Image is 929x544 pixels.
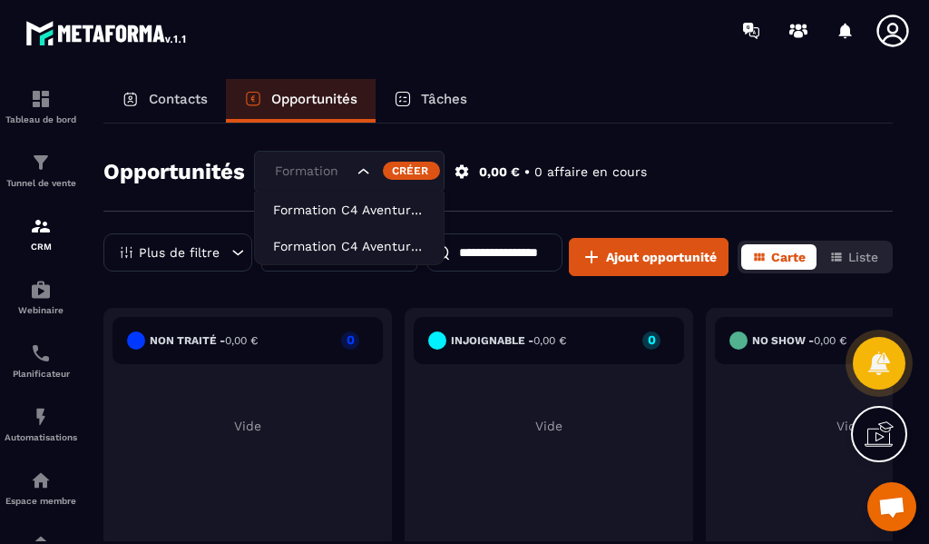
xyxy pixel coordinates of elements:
[30,152,52,173] img: formation
[5,305,77,315] p: Webinaire
[139,246,220,259] p: Plus de filtre
[271,91,357,107] p: Opportunités
[383,162,440,180] div: Créer
[270,162,353,182] input: Search for option
[30,342,52,364] img: scheduler
[818,244,889,270] button: Liste
[741,244,817,270] button: Carte
[30,406,52,428] img: automations
[226,79,376,123] a: Opportunités
[5,369,77,379] p: Planificateur
[5,329,77,392] a: schedulerschedulerPlanificateur
[254,151,445,193] div: Search for option
[534,163,647,181] p: 0 affaire en cours
[533,334,566,347] span: 0,00 €
[25,16,189,49] img: logo
[524,163,530,181] p: •
[5,265,77,329] a: automationsautomationsWebinaire
[5,138,77,202] a: formationformationTunnel de vente
[30,215,52,237] img: formation
[103,79,226,123] a: Contacts
[642,333,660,346] p: 0
[30,470,52,491] img: automations
[149,91,208,107] p: Contacts
[376,79,485,123] a: Tâches
[569,238,729,276] button: Ajout opportunité
[606,248,717,266] span: Ajout opportunité
[867,482,916,531] a: Ouvrir le chat
[5,74,77,138] a: formationformationTableau de bord
[414,419,684,433] p: Vide
[771,250,806,264] span: Carte
[225,334,258,347] span: 0,00 €
[112,419,383,433] p: Vide
[814,334,846,347] span: 0,00 €
[5,432,77,442] p: Automatisations
[5,392,77,456] a: automationsautomationsAutomatisations
[752,334,846,347] h6: No show -
[451,334,566,347] h6: injoignable -
[5,202,77,265] a: formationformationCRM
[5,242,77,252] p: CRM
[103,153,245,190] h2: Opportunités
[5,496,77,506] p: Espace membre
[297,246,377,259] p: Tout le monde
[30,88,52,110] img: formation
[150,334,258,347] h6: Non traité -
[421,91,467,107] p: Tâches
[341,333,359,346] p: 0
[5,114,77,124] p: Tableau de bord
[5,178,77,188] p: Tunnel de vente
[479,163,520,181] p: 0,00 €
[5,456,77,519] a: automationsautomationsEspace membre
[848,250,878,264] span: Liste
[30,279,52,301] img: automations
